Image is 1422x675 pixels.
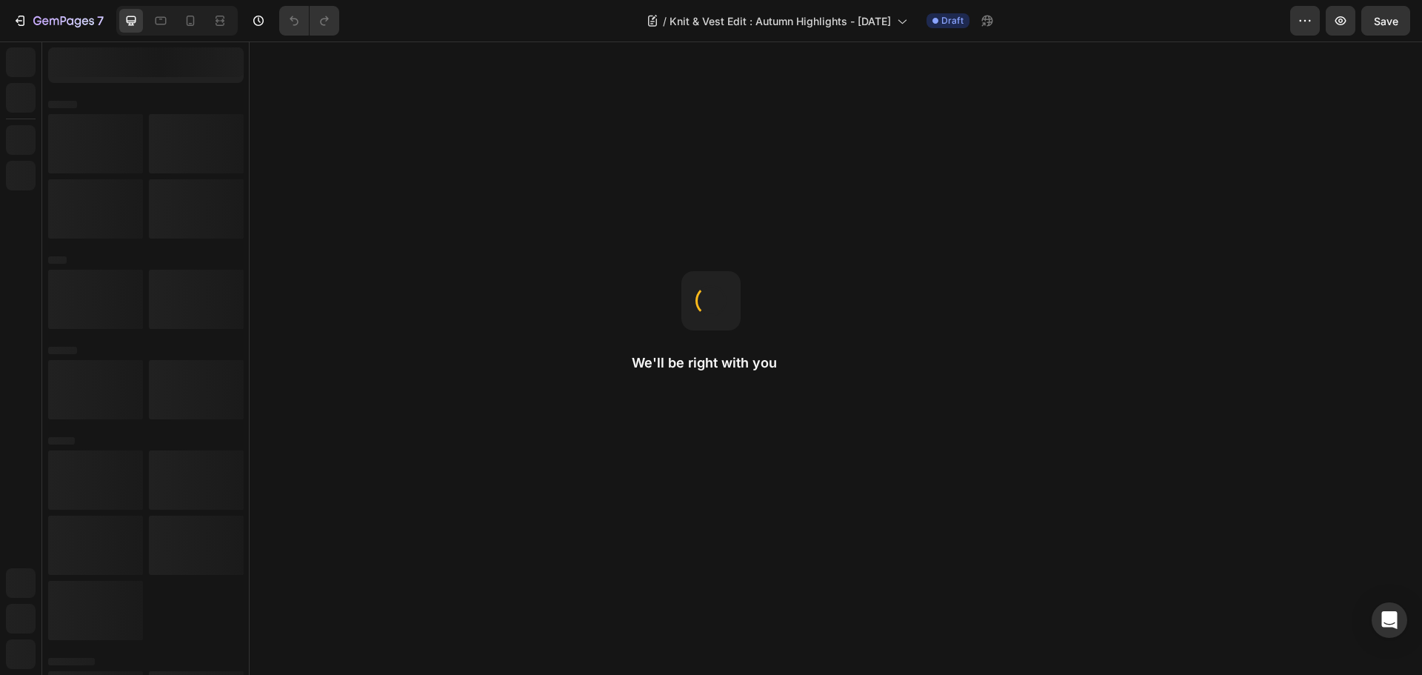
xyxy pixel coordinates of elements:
div: Open Intercom Messenger [1372,602,1407,638]
div: Undo/Redo [279,6,339,36]
span: Knit & Vest Edit : Autumn Highlights - [DATE] [670,13,891,29]
h2: We'll be right with you [632,354,790,372]
button: 7 [6,6,110,36]
span: / [663,13,667,29]
p: 7 [97,12,104,30]
span: Save [1374,15,1398,27]
button: Save [1361,6,1410,36]
span: Draft [941,14,964,27]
